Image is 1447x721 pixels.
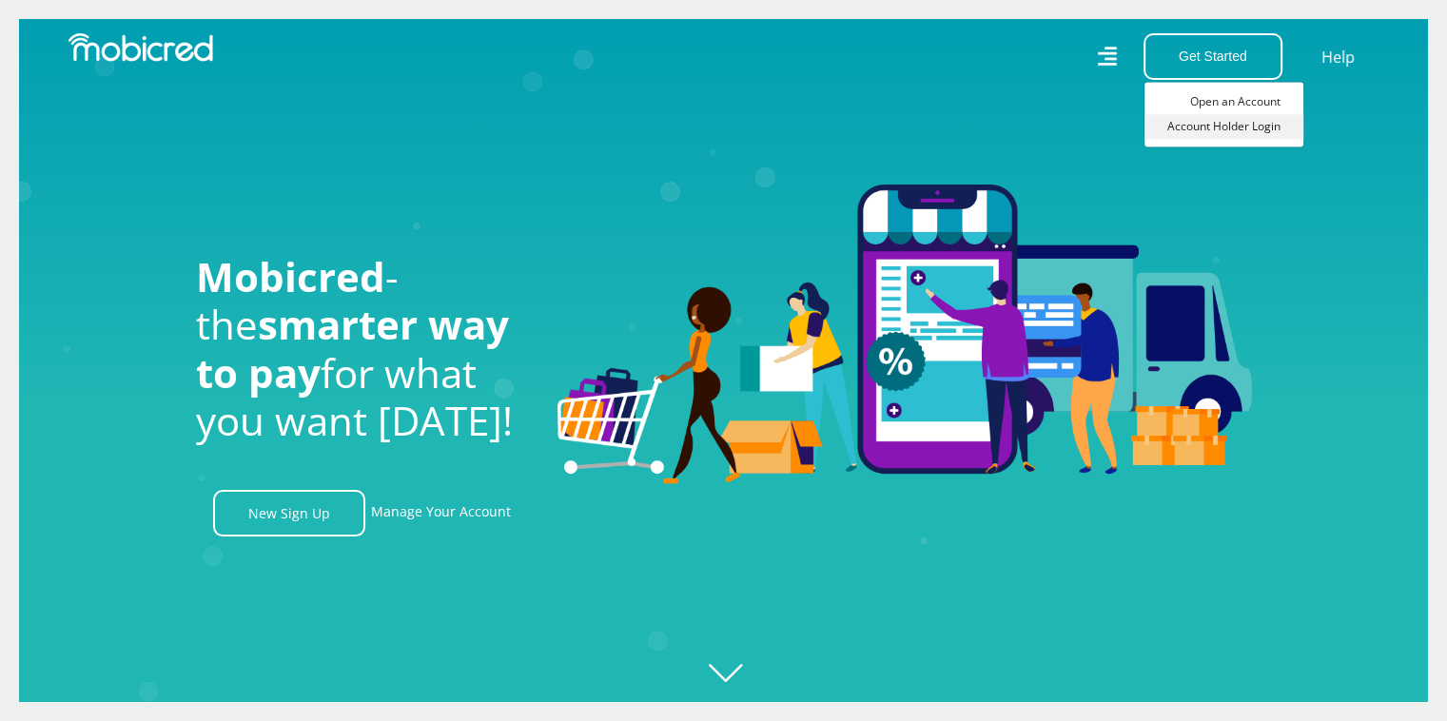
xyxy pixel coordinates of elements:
[557,185,1252,485] img: Welcome to Mobicred
[1144,81,1304,147] div: Get Started
[1144,89,1303,114] a: Open an Account
[371,490,511,536] a: Manage Your Account
[196,249,385,303] span: Mobicred
[196,253,529,445] h1: - the for what you want [DATE]!
[68,33,213,62] img: Mobicred
[196,297,509,399] span: smarter way to pay
[1144,33,1282,80] button: Get Started
[213,490,365,536] a: New Sign Up
[1144,114,1303,139] a: Account Holder Login
[1320,45,1356,69] a: Help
